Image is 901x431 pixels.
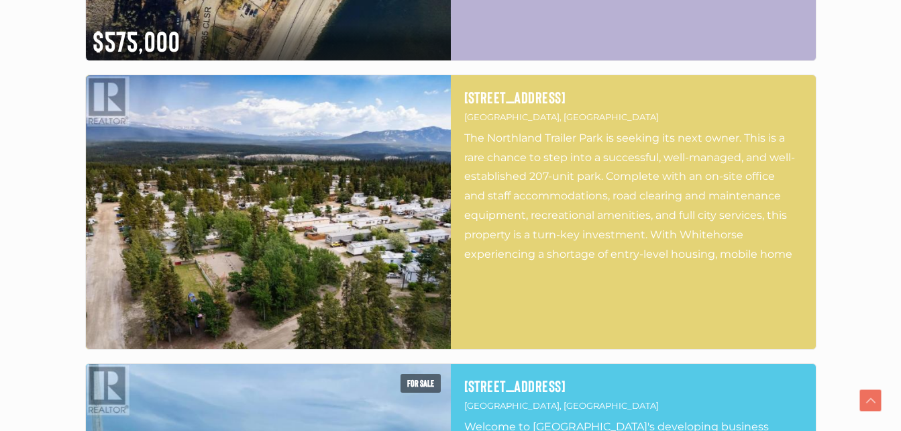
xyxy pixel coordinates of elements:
p: [GEOGRAPHIC_DATA], [GEOGRAPHIC_DATA] [464,109,802,125]
a: [STREET_ADDRESS] [464,89,802,106]
div: $575,000 [86,15,451,60]
p: [GEOGRAPHIC_DATA], [GEOGRAPHIC_DATA] [464,398,802,414]
span: For sale [401,374,441,393]
p: The Northland Trailer Park is seeking its next owner. This is a rare chance to step into a succes... [464,129,802,263]
img: 986 RANGE ROAD, Whitehorse, Yukon [86,75,451,349]
a: [STREET_ADDRESS] [464,377,802,395]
